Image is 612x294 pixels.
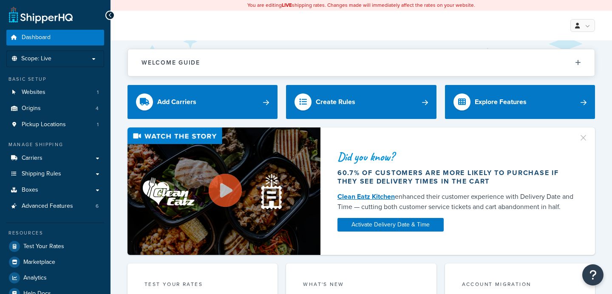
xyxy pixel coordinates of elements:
div: Account Migration [462,280,578,290]
div: Basic Setup [6,76,104,83]
button: Open Resource Center [582,264,603,286]
img: Video thumbnail [127,127,320,254]
a: Websites1 [6,85,104,100]
a: Activate Delivery Date & Time [337,218,444,232]
a: Create Rules [286,85,436,119]
div: Add Carriers [157,96,196,108]
a: Test Your Rates [6,239,104,254]
span: Dashboard [22,34,51,41]
div: Manage Shipping [6,141,104,148]
span: Marketplace [23,259,55,266]
a: Marketplace [6,254,104,270]
li: Websites [6,85,104,100]
span: Pickup Locations [22,121,66,128]
a: Carriers [6,150,104,166]
li: Pickup Locations [6,117,104,133]
span: Analytics [23,274,47,282]
span: Shipping Rules [22,170,61,178]
span: 1 [97,89,99,96]
li: Advanced Features [6,198,104,214]
div: Resources [6,229,104,237]
div: Create Rules [316,96,355,108]
div: enhanced their customer experience with Delivery Date and Time — cutting both customer service ti... [337,192,575,212]
span: 1 [97,121,99,128]
li: Origins [6,101,104,116]
div: Explore Features [475,96,527,108]
span: 4 [96,105,99,112]
span: Test Your Rates [23,243,64,250]
span: Advanced Features [22,203,73,210]
a: Advanced Features6 [6,198,104,214]
a: Dashboard [6,30,104,45]
span: Boxes [22,187,38,194]
a: Analytics [6,270,104,286]
button: Welcome Guide [128,49,595,76]
span: Scope: Live [21,55,51,62]
span: Origins [22,105,41,112]
div: 60.7% of customers are more likely to purchase if they see delivery times in the cart [337,169,575,186]
span: Carriers [22,155,42,162]
a: Shipping Rules [6,166,104,182]
span: Websites [22,89,45,96]
div: Did you know? [337,151,575,163]
a: Pickup Locations1 [6,117,104,133]
a: Clean Eatz Kitchen [337,192,395,201]
span: 6 [96,203,99,210]
h2: Welcome Guide [142,59,200,66]
a: Boxes [6,182,104,198]
div: Test your rates [144,280,261,290]
div: What's New [303,280,419,290]
a: Add Carriers [127,85,278,119]
a: Explore Features [445,85,595,119]
a: Origins4 [6,101,104,116]
b: LIVE [282,1,292,9]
